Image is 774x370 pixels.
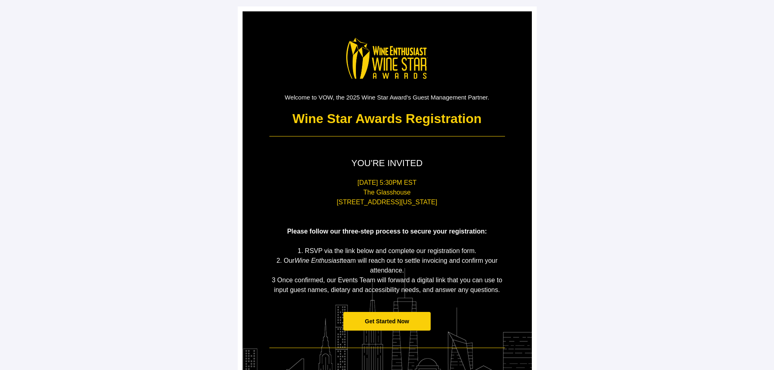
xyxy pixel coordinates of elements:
[298,247,477,254] span: 1. RSVP via the link below and complete our registration form.
[343,312,431,331] a: Get Started Now
[276,257,497,274] span: 2. Our team will reach out to settle invoicing and confirm your attendance.
[365,318,409,325] span: Get Started Now
[269,197,505,207] p: [STREET_ADDRESS][US_STATE]
[269,178,505,188] p: [DATE] 5:30PM EST
[272,277,502,293] span: 3 Once confirmed, our Events Team will forward a digital link that you can use to input guest nam...
[269,93,505,102] p: Welcome to VOW, the 2025 Wine Star Award's Guest Management Partner.
[295,257,341,264] em: Wine Enthusiast
[293,111,482,126] strong: Wine Star Awards Registration
[269,188,505,197] p: The Glasshouse
[269,157,505,170] p: YOU'RE INVITED
[287,228,487,235] span: Please follow our three-step process to secure your registration:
